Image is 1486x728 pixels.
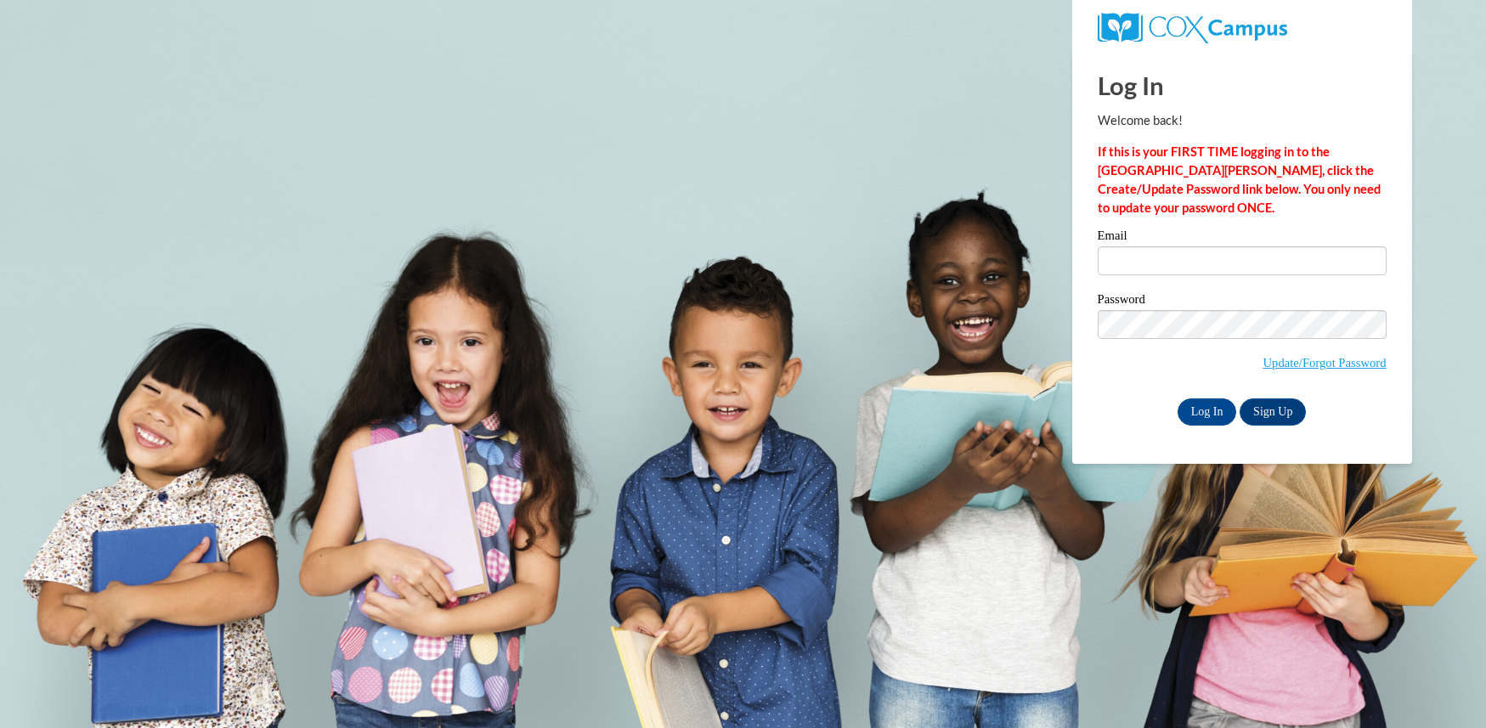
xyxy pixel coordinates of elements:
label: Email [1098,229,1387,246]
a: Update/Forgot Password [1263,356,1386,370]
a: Sign Up [1240,398,1306,426]
a: COX Campus [1098,20,1287,34]
input: Log In [1178,398,1237,426]
img: COX Campus [1098,13,1287,43]
strong: If this is your FIRST TIME logging in to the [GEOGRAPHIC_DATA][PERSON_NAME], click the Create/Upd... [1098,144,1381,215]
h1: Log In [1098,68,1387,103]
p: Welcome back! [1098,111,1387,130]
label: Password [1098,293,1387,310]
